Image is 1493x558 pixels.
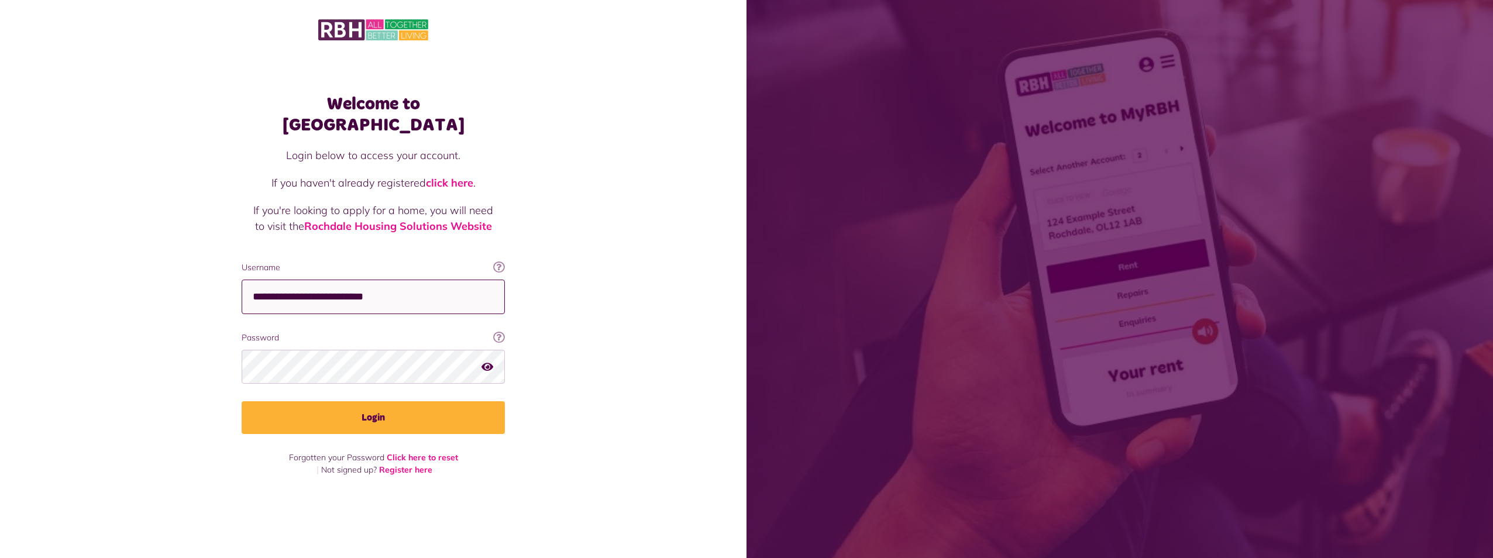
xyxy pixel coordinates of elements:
a: Register here [379,464,432,475]
h1: Welcome to [GEOGRAPHIC_DATA] [242,94,505,136]
img: MyRBH [318,18,428,42]
p: If you haven't already registered . [253,175,493,191]
p: Login below to access your account. [253,147,493,163]
label: Password [242,332,505,344]
a: click here [426,176,473,190]
span: Not signed up? [321,464,377,475]
button: Login [242,401,505,434]
span: Forgotten your Password [289,452,384,463]
p: If you're looking to apply for a home, you will need to visit the [253,202,493,234]
label: Username [242,261,505,274]
a: Rochdale Housing Solutions Website [304,219,492,233]
a: Click here to reset [387,452,458,463]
